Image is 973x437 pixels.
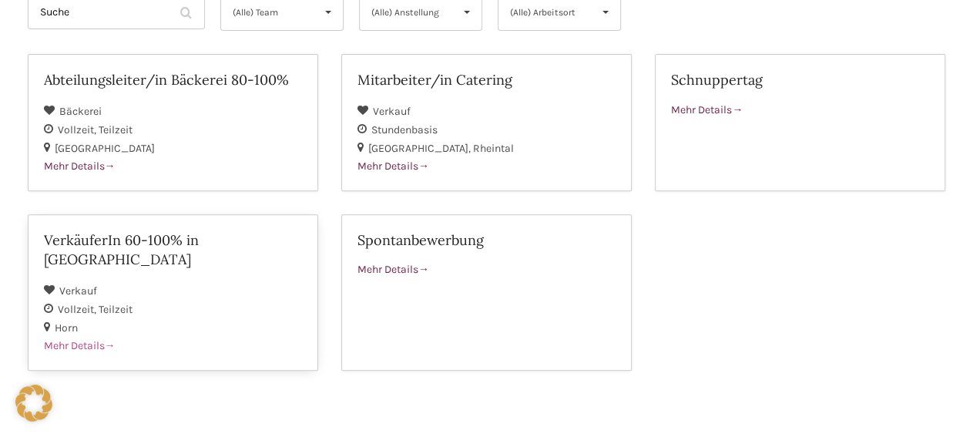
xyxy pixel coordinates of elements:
span: Horn [55,321,78,334]
h2: Spontanbewerbung [357,230,616,250]
span: Mehr Details [44,160,116,173]
span: Vollzeit [58,123,99,136]
h2: VerkäuferIn 60-100% in [GEOGRAPHIC_DATA] [44,230,302,269]
h2: Mitarbeiter/in Catering [357,70,616,89]
span: Rheintal [473,142,514,155]
span: Verkauf [59,284,97,297]
span: Bäckerei [59,105,102,118]
a: Spontanbewerbung Mehr Details [341,214,632,371]
span: Stundenbasis [371,123,438,136]
a: Mitarbeiter/in Catering Verkauf Stundenbasis [GEOGRAPHIC_DATA] Rheintal Mehr Details [341,54,632,191]
h2: Schnuppertag [671,70,929,89]
a: Schnuppertag Mehr Details [655,54,945,191]
span: Vollzeit [58,303,99,316]
span: Verkauf [373,105,411,118]
a: VerkäuferIn 60-100% in [GEOGRAPHIC_DATA] Verkauf Vollzeit Teilzeit Horn Mehr Details [28,214,318,371]
h2: Abteilungsleiter/in Bäckerei 80-100% [44,70,302,89]
span: Mehr Details [44,339,116,352]
span: [GEOGRAPHIC_DATA] [368,142,473,155]
span: Mehr Details [671,103,743,116]
span: Mehr Details [357,160,429,173]
span: [GEOGRAPHIC_DATA] [55,142,155,155]
a: Abteilungsleiter/in Bäckerei 80-100% Bäckerei Vollzeit Teilzeit [GEOGRAPHIC_DATA] Mehr Details [28,54,318,191]
span: Teilzeit [99,123,133,136]
span: Mehr Details [357,263,429,276]
span: Teilzeit [99,303,133,316]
